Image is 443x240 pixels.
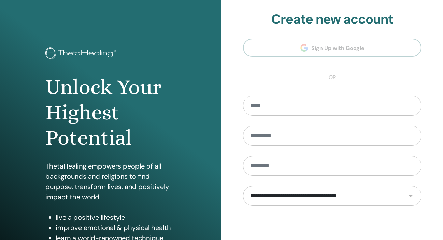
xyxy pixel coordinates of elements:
h1: Unlock Your Highest Potential [45,75,176,151]
h2: Create new account [243,12,421,27]
li: improve emotional & physical health [56,223,176,233]
span: or [325,73,340,81]
p: ThetaHealing empowers people of all backgrounds and religions to find purpose, transform lives, a... [45,161,176,202]
li: live a positive lifestyle [56,212,176,223]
